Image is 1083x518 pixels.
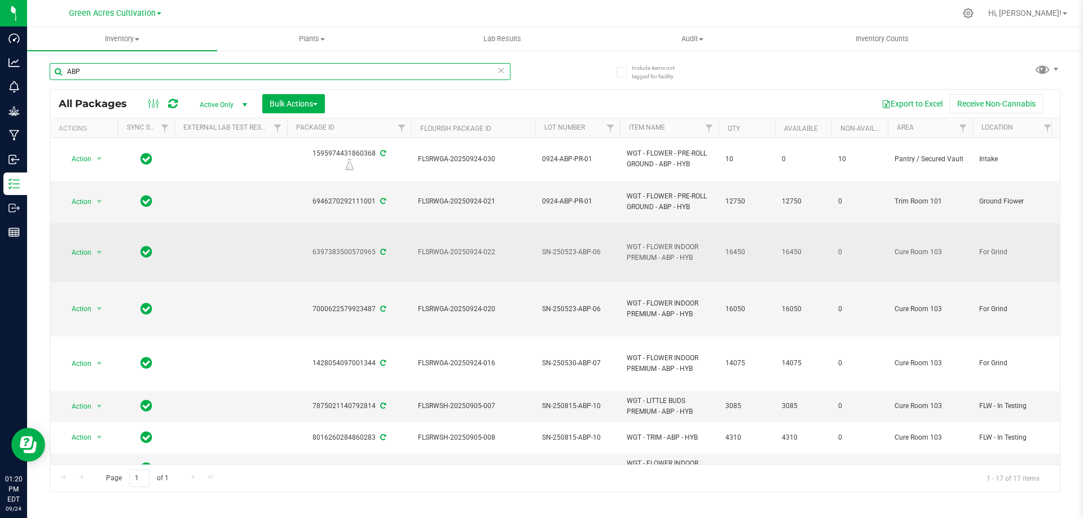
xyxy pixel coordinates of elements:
[838,154,881,165] span: 10
[378,359,386,367] span: Sync from Compliance System
[61,245,92,260] span: Action
[420,125,491,132] a: Flourish Package ID
[27,27,217,51] a: Inventory
[59,125,113,132] div: Actions
[598,34,787,44] span: Audit
[69,8,156,18] span: Green Acres Cultivation
[895,304,966,315] span: Cure Room 103
[61,430,92,445] span: Action
[782,432,825,443] span: 4310
[627,148,712,170] span: WGT - FLOWER - PRE-ROLL GROUND - ABP - HYB
[61,356,92,371] span: Action
[270,99,318,108] span: Bulk Actions
[393,118,411,138] a: Filter
[140,461,152,476] span: In Sync
[629,123,665,131] a: Item Name
[725,247,768,258] span: 16450
[838,247,881,258] span: 0
[8,81,20,92] inline-svg: Monitoring
[378,149,386,157] span: Sync from Compliance System
[418,304,529,315] span: FLSRWGA-20250924-020
[8,130,20,141] inline-svg: Manufacturing
[627,242,712,263] span: WGT - FLOWER INDOOR PREMIUM - ABP - HYB
[378,197,386,205] span: Sync from Compliance System
[59,98,138,110] span: All Packages
[262,94,325,113] button: Bulk Actions
[895,401,966,411] span: Cure Room 103
[497,63,505,78] span: Clear
[782,154,825,165] span: 0
[61,461,92,477] span: Action
[61,301,92,317] span: Action
[627,458,712,480] span: WGT - FLOWER INDOOR PREMIUM - ABP - HYB
[93,301,107,317] span: select
[140,193,152,209] span: In Sync
[268,118,287,138] a: Filter
[61,194,92,210] span: Action
[874,94,950,113] button: Export to Excel
[542,304,613,315] span: SN-250523-ABP-06
[954,118,972,138] a: Filter
[725,358,768,369] span: 14075
[627,298,712,320] span: WGT - FLOWER INDOOR PREMIUM - ABP - HYB
[285,148,413,170] div: 1595974431860368
[140,398,152,414] span: In Sync
[418,196,529,207] span: FLSRWGA-20250924-021
[782,463,825,474] span: 3150
[11,428,45,462] iframe: Resource center
[725,432,768,443] span: 4310
[784,125,818,132] a: Available
[838,432,881,443] span: 0
[27,34,217,44] span: Inventory
[296,123,334,131] a: Package ID
[183,123,272,131] a: External Lab Test Result
[895,358,966,369] span: Cure Room 103
[782,196,825,207] span: 12750
[127,123,170,131] a: Sync Status
[285,159,413,170] div: R&D Lab Sample
[627,191,712,212] span: WGT - FLOWER - PRE-ROLL GROUND - ABP - HYB
[782,401,825,411] span: 3085
[988,8,1062,17] span: Hi, [PERSON_NAME]!
[725,154,768,165] span: 10
[838,196,881,207] span: 0
[418,247,529,258] span: FLSRWGA-20250924-022
[285,401,413,411] div: 7875021140792814
[895,247,966,258] span: Cure Room 103
[8,57,20,68] inline-svg: Analytics
[93,245,107,260] span: select
[8,178,20,189] inline-svg: Inventory
[979,401,1050,411] span: FLW - In Testing
[61,151,92,167] span: Action
[895,432,966,443] span: Cure Room 103
[140,301,152,317] span: In Sync
[8,202,20,214] inline-svg: Outbound
[5,474,22,504] p: 01:20 PM EDT
[407,27,597,51] a: Lab Results
[627,396,712,417] span: WGT - LITTLE BUDS PREMIUM - ABP - HYB
[140,355,152,371] span: In Sync
[140,151,152,167] span: In Sync
[979,304,1050,315] span: For Grind
[782,247,825,258] span: 16450
[981,123,1013,131] a: Location
[627,353,712,374] span: WGT - FLOWER INDOOR PREMIUM - ABP - HYB
[838,304,881,315] span: 0
[542,247,613,258] span: SN-250523-ABP-06
[418,463,529,474] span: FLSRWSH-20250905-006
[725,463,768,474] span: 3150
[542,358,613,369] span: SN-250530-ABP-07
[950,94,1043,113] button: Receive Non-Cannabis
[979,247,1050,258] span: For Grind
[838,358,881,369] span: 0
[542,463,613,474] span: SN-250815-ABP-10
[418,401,529,411] span: FLSRWSH-20250905-007
[217,27,407,51] a: Plants
[285,196,413,207] div: 6946270292111001
[542,432,613,443] span: SN-250815-ABP-10
[378,305,386,313] span: Sync from Compliance System
[378,402,386,410] span: Sync from Compliance System
[725,401,768,411] span: 3085
[285,247,413,258] div: 6397383500570965
[895,154,966,165] span: Pantry / Secured Vault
